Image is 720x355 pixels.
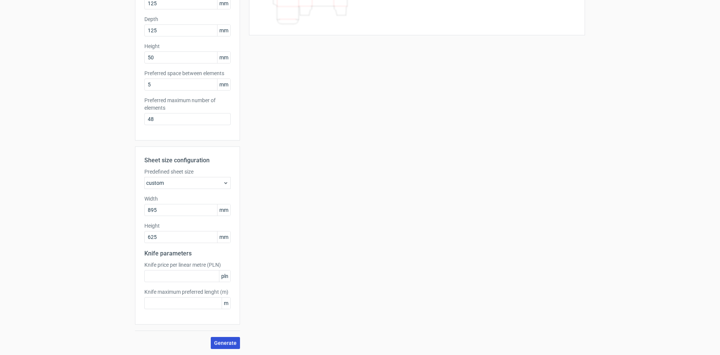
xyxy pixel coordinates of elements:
h2: Knife parameters [144,249,231,258]
span: mm [217,204,230,216]
label: Height [144,42,231,50]
label: Preferred maximum number of elements [144,97,231,112]
span: Generate [214,340,237,346]
h2: Sheet size configuration [144,156,231,165]
label: Width [144,195,231,202]
span: mm [217,25,230,36]
label: Knife maximum preferred lenght (m) [144,288,231,296]
input: custom [144,204,231,216]
label: Height [144,222,231,230]
input: custom [144,231,231,243]
label: Predefined sheet size [144,168,231,175]
span: pln [219,270,230,282]
span: mm [217,79,230,90]
label: Knife price per linear metre (PLN) [144,261,231,269]
div: custom [144,177,231,189]
span: m [222,298,230,309]
span: mm [217,52,230,63]
button: Generate [211,337,240,349]
span: mm [217,231,230,243]
label: Depth [144,15,231,23]
label: Preferred space between elements [144,69,231,77]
